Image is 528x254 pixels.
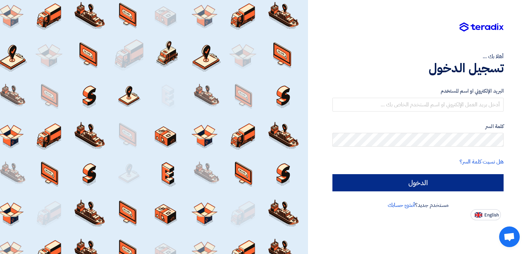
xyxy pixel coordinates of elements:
img: en-US.png [475,212,482,218]
h1: تسجيل الدخول [332,61,504,76]
span: English [484,213,499,218]
a: أنشئ حسابك [388,201,415,209]
div: دردشة مفتوحة [499,226,520,247]
label: البريد الإلكتروني او اسم المستخدم [332,87,504,95]
input: أدخل بريد العمل الإلكتروني او اسم المستخدم الخاص بك ... [332,98,504,112]
input: الدخول [332,174,504,191]
div: أهلا بك ... [332,52,504,61]
div: مستخدم جديد؟ [332,201,504,209]
a: هل نسيت كلمة السر؟ [460,158,504,166]
button: English [471,209,501,220]
label: كلمة السر [332,123,504,130]
img: Teradix logo [460,22,504,32]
